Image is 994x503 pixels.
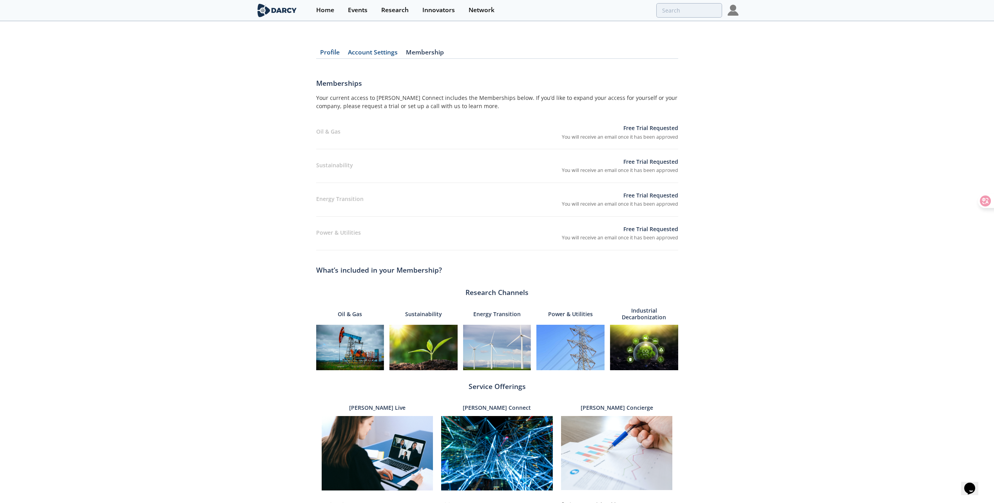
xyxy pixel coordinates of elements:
img: live-17253cde4cdabfb05c4a20972cc3b2f9.jpg [322,416,433,490]
div: Research Channels [316,287,678,297]
img: sustainability-770903ad21d5b8021506027e77cf2c8d.jpg [389,325,458,370]
img: connect-8d431ec54df3a5dd744a4bcccedeb8a0.jpg [441,416,553,490]
p: [PERSON_NAME] Live [349,404,406,411]
p: Free Trial Requested [562,124,678,134]
p: Industrial Decarbonization [610,306,678,322]
p: Free Trial Requested [562,191,678,201]
p: Energy Transition [473,306,521,322]
p: You will receive an email once it has been approved [562,167,678,174]
img: oilandgas-64dff166b779d667df70ba2f03b7bb17.jpg [316,325,384,370]
p: Sustainability [405,306,442,322]
p: Free Trial Requested [562,225,678,235]
img: logo-wide.svg [256,4,299,17]
div: Your current access to [PERSON_NAME] Connect includes the Memberships below. If you’d like to exp... [316,94,678,116]
p: Energy Transition [316,195,562,204]
a: Membership [402,49,448,59]
div: Service Offerings [316,381,678,391]
input: Advanced Search [656,3,722,18]
p: You will receive an email once it has been approved [562,234,678,241]
a: Profile [316,49,344,59]
p: Free Trial Requested [562,157,678,167]
img: industrial-decarbonization-299db23ffd2d26ea53b85058e0ea4a31.jpg [610,325,678,370]
div: Network [469,7,494,13]
img: energy-e11202bc638c76e8d54b5a3ddfa9579d.jpg [463,325,531,370]
p: Oil & Gas [338,306,362,322]
h1: Memberships [316,78,678,94]
p: Sustainability [316,161,562,171]
p: Power & Utilities [548,306,593,322]
a: Account Settings [344,49,402,59]
div: Home [316,7,334,13]
p: You will receive an email once it has been approved [562,134,678,141]
div: Events [348,7,368,13]
img: concierge-5db4edbf2153b3da9c7aa0fe793e4c1d.jpg [561,416,673,490]
p: [PERSON_NAME] Connect [463,404,531,411]
div: Innovators [422,7,455,13]
iframe: chat widget [961,472,986,495]
p: Oil & Gas [316,127,562,137]
p: You will receive an email once it has been approved [562,201,678,208]
img: Profile [728,5,739,16]
p: [PERSON_NAME] Concierge [581,404,653,411]
div: What’s included in your Membership? [316,261,678,279]
div: Research [381,7,409,13]
img: power-0245a545bc4df729e8541453bebf1337.jpg [536,325,605,370]
p: Power & Utilities [316,228,562,238]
